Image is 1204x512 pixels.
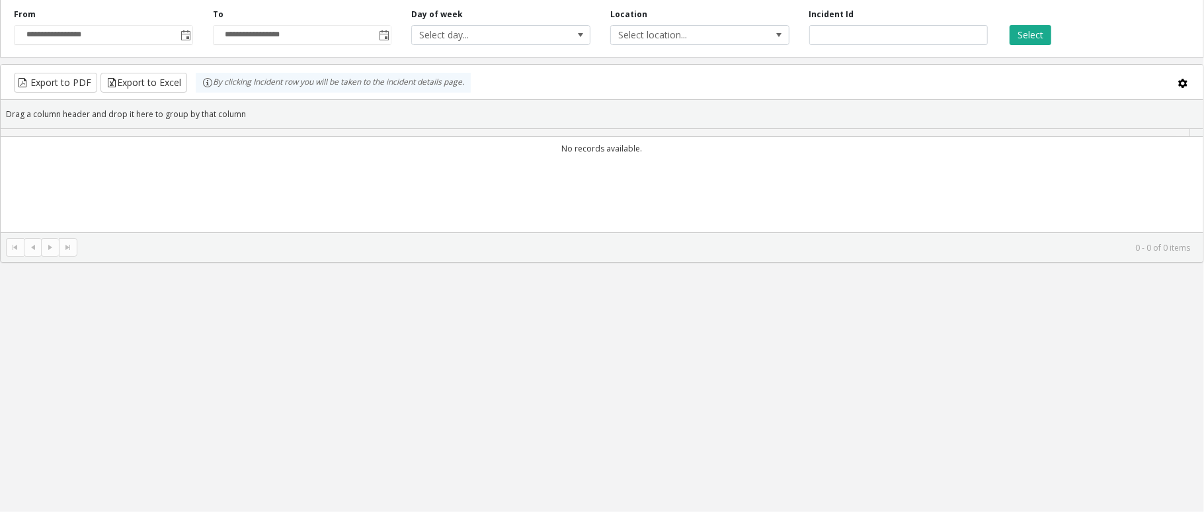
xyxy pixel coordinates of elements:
[202,77,213,88] img: infoIcon.svg
[809,9,854,21] label: Incident Id
[1010,25,1051,45] button: Select
[376,26,391,44] span: Toggle popup
[1,103,1203,126] div: Drag a column header and drop it here to group by that column
[1,129,1203,232] div: Data table
[178,26,192,44] span: Toggle popup
[196,73,471,93] div: By clicking Incident row you will be taken to the incident details page.
[610,9,647,21] label: Location
[14,73,97,93] button: Export to PDF
[85,242,1190,253] kendo-pager-info: 0 - 0 of 0 items
[14,9,36,21] label: From
[213,9,223,21] label: To
[100,73,187,93] button: Export to Excel
[610,25,789,45] span: NO DATA FOUND
[1,137,1203,160] td: No records available.
[611,26,753,44] span: Select location...
[411,9,463,21] label: Day of week
[412,26,554,44] span: Select day...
